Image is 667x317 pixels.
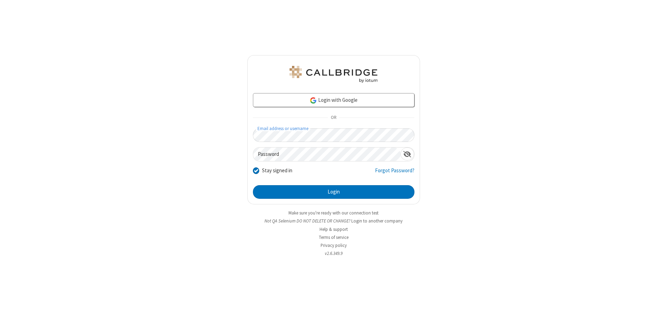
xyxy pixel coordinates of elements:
a: Make sure you're ready with our connection test [288,210,379,216]
div: Show password [400,148,414,160]
a: Forgot Password? [375,167,414,180]
label: Stay signed in [262,167,292,175]
button: Login to another company [351,218,403,224]
a: Help & support [320,226,348,232]
input: Email address or username [253,128,414,142]
img: google-icon.png [309,97,317,104]
a: Terms of service [319,234,349,240]
img: QA Selenium DO NOT DELETE OR CHANGE [288,66,379,83]
li: Not QA Selenium DO NOT DELETE OR CHANGE? [247,218,420,224]
a: Privacy policy [321,242,347,248]
li: v2.6.349.9 [247,250,420,257]
iframe: Chat [650,299,662,312]
span: OR [328,113,339,123]
a: Login with Google [253,93,414,107]
input: Password [253,148,400,161]
button: Login [253,185,414,199]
